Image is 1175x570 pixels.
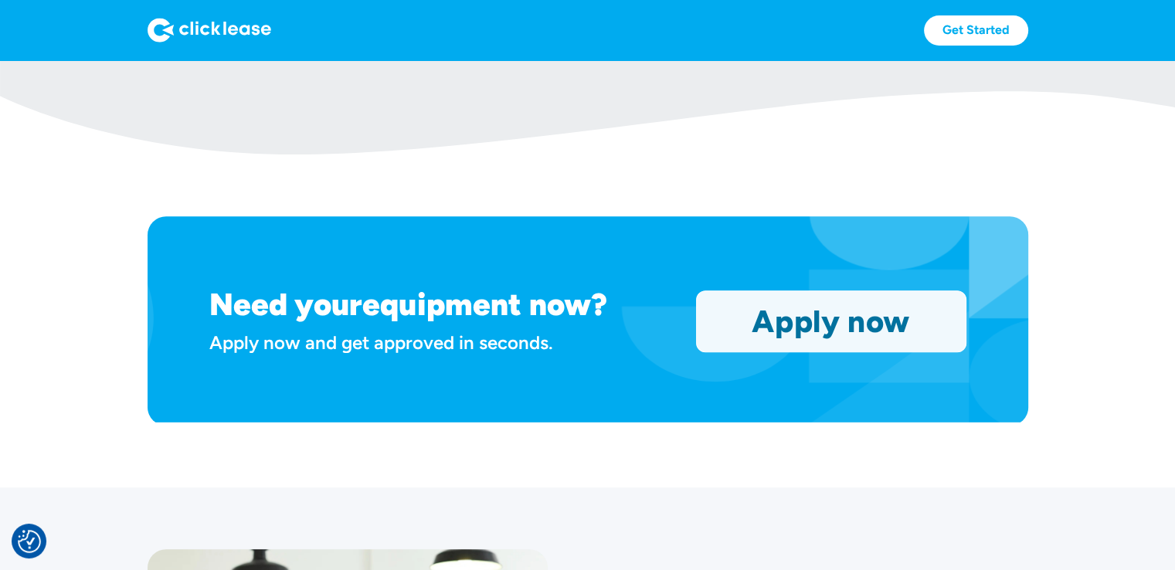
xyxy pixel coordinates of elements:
img: Revisit consent button [18,530,41,553]
a: Apply now [697,291,966,351]
a: Get Started [924,15,1028,46]
h1: Need your [209,286,362,323]
div: Apply now and get approved in seconds. [209,329,677,356]
h1: equipment now? [362,286,607,323]
img: Logo [148,18,271,42]
button: Consent Preferences [18,530,41,553]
